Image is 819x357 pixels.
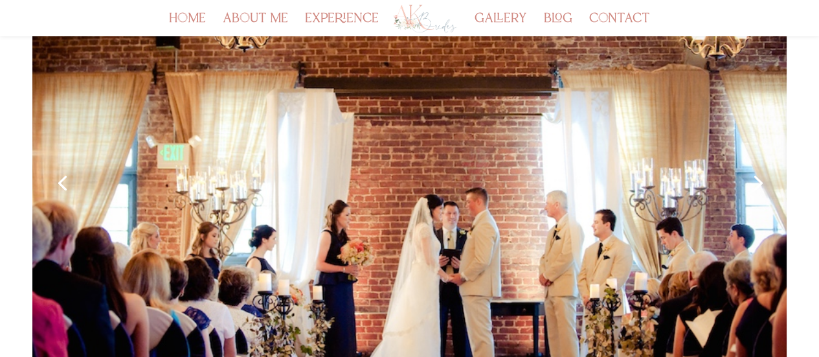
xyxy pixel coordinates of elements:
[589,14,650,36] a: contact
[169,14,206,36] a: home
[223,14,288,36] a: about me
[305,14,378,36] a: experience
[544,14,572,36] a: blog
[392,3,457,34] img: Los Angeles Wedding Planner - AK Brides
[475,14,527,36] a: gallery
